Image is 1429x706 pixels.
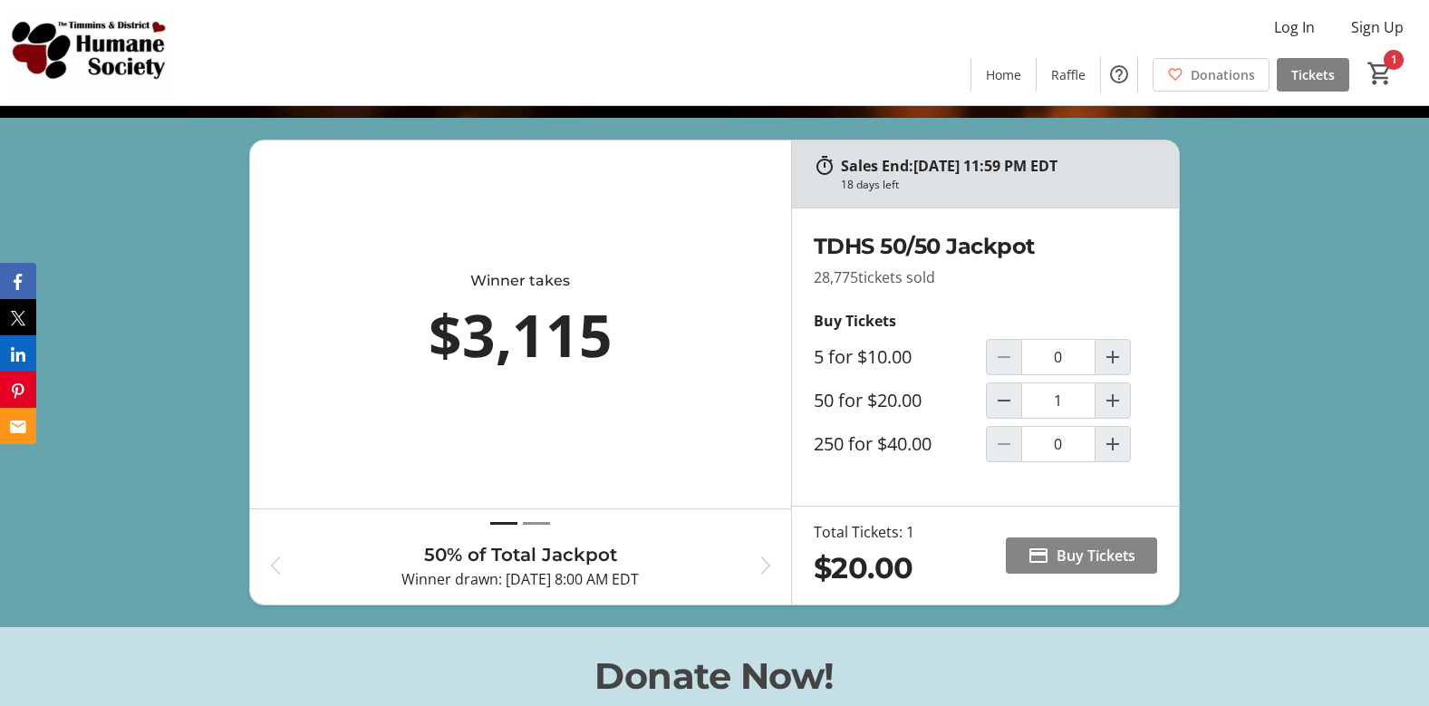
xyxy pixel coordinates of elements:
[301,568,740,590] p: Winner drawn: [DATE] 8:00 AM EDT
[987,383,1021,418] button: Decrement by one
[1037,58,1100,92] a: Raffle
[1277,58,1349,92] a: Tickets
[1057,545,1135,566] span: Buy Tickets
[1291,65,1335,84] span: Tickets
[971,58,1036,92] a: Home
[913,156,1057,176] span: [DATE] 11:59 PM EDT
[1096,427,1130,461] button: Increment by one
[1153,58,1270,92] a: Donations
[1006,537,1157,574] button: Buy Tickets
[1351,16,1404,38] span: Sign Up
[1096,383,1130,418] button: Increment by one
[301,541,740,568] h3: 50% of Total Jackpot
[1101,56,1137,92] button: Help
[1337,13,1418,42] button: Sign Up
[814,266,1157,288] p: 28,775 tickets sold
[330,292,711,379] div: $3,115
[1096,340,1130,374] button: Increment by one
[814,433,932,455] label: 250 for $40.00
[841,177,899,193] div: 18 days left
[330,270,711,292] div: Winner takes
[841,156,913,176] span: Sales End:
[814,390,922,411] label: 50 for $20.00
[1051,65,1086,84] span: Raffle
[594,653,835,698] span: Donate Now!
[1260,13,1329,42] button: Log In
[1364,57,1396,90] button: Cart
[986,65,1021,84] span: Home
[490,513,517,534] button: Draw 1
[1191,65,1255,84] span: Donations
[1274,16,1315,38] span: Log In
[523,513,550,534] button: Draw 2
[814,230,1157,263] h2: TDHS 50/50 Jackpot
[814,546,914,590] div: $20.00
[814,521,914,543] div: Total Tickets: 1
[814,346,912,368] label: 5 for $10.00
[814,311,896,331] strong: Buy Tickets
[11,7,172,98] img: Timmins and District Humane Society's Logo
